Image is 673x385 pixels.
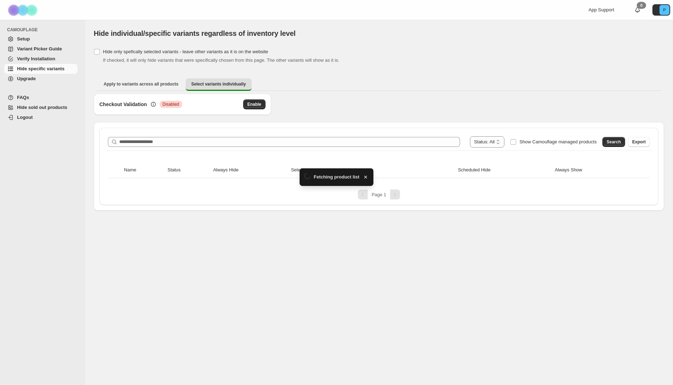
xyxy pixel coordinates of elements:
[243,99,266,109] button: Enable
[589,7,614,12] span: App Support
[4,74,77,84] a: Upgrade
[4,112,77,122] a: Logout
[17,46,62,51] span: Variant Picker Guide
[519,139,597,144] span: Show Camouflage managed products
[98,78,184,90] button: Apply to variants across all products
[4,93,77,103] a: FAQs
[17,66,65,71] span: Hide specific variants
[637,2,646,9] div: 0
[652,4,670,16] button: Avatar with initials P
[191,81,246,87] span: Select variants individually
[163,101,179,107] span: Disabled
[628,137,650,147] button: Export
[4,44,77,54] a: Variant Picker Guide
[103,49,268,54] span: Hide only spefically selected variants - leave other variants as it is on the website
[607,139,621,145] span: Search
[165,162,211,178] th: Status
[186,78,252,91] button: Select variants individually
[17,115,33,120] span: Logout
[553,162,636,178] th: Always Show
[17,36,30,42] span: Setup
[94,29,296,37] span: Hide individual/specific variants regardless of inventory level
[660,5,669,15] span: Avatar with initials P
[456,162,553,178] th: Scheduled Hide
[4,54,77,64] a: Verify Installation
[314,174,360,181] span: Fetching product list
[122,162,165,178] th: Name
[663,8,666,12] text: P
[17,105,67,110] span: Hide sold out products
[634,6,641,13] a: 0
[17,56,55,61] span: Verify Installation
[602,137,625,147] button: Search
[7,27,80,33] span: CAMOUFLAGE
[6,0,41,20] img: Camouflage
[632,139,646,145] span: Export
[17,76,36,81] span: Upgrade
[99,101,147,108] h3: Checkout Validation
[4,103,77,112] a: Hide sold out products
[105,189,653,199] nav: Pagination
[103,57,339,63] span: If checked, it will only hide variants that were specifically chosen from this page. The other va...
[4,64,77,74] a: Hide specific variants
[247,101,261,107] span: Enable
[4,34,77,44] a: Setup
[372,192,386,197] span: Page 1
[104,81,179,87] span: Apply to variants across all products
[289,162,456,178] th: Selected/Excluded Countries
[211,162,289,178] th: Always Hide
[17,95,29,100] span: FAQs
[94,94,664,211] div: Select variants individually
